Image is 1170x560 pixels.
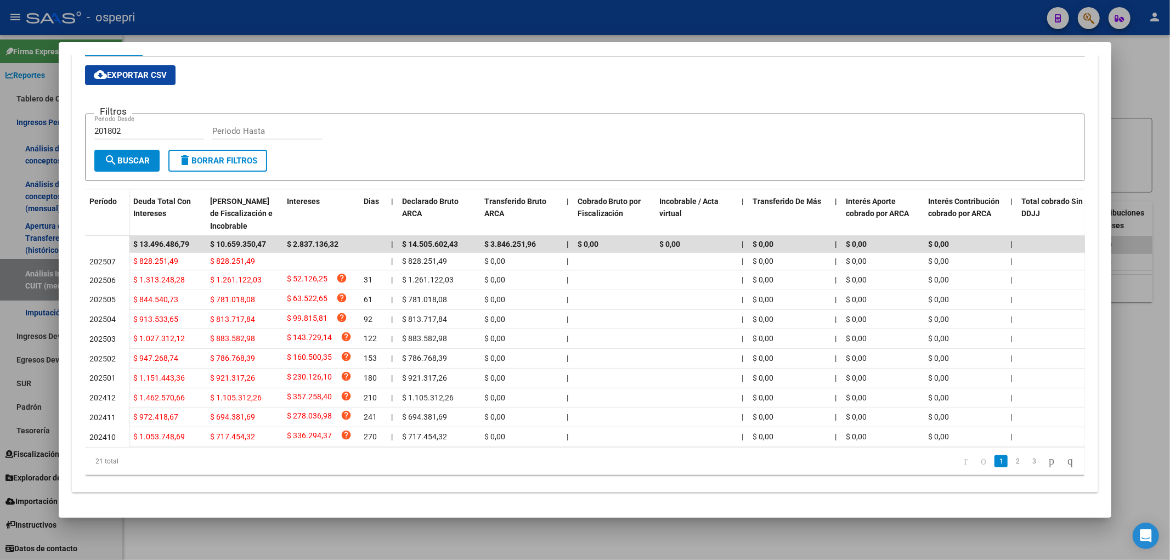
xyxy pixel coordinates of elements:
[484,334,505,343] span: $ 0,00
[835,257,837,265] span: |
[398,190,480,238] datatable-header-cell: Declarado Bruto ARCA
[1011,412,1013,421] span: |
[210,315,255,324] span: $ 813.717,84
[846,374,867,382] span: $ 0,00
[89,276,116,285] span: 202506
[753,393,774,402] span: $ 0,00
[573,190,655,238] datatable-header-cell: Cobrado Bruto por Fiscalización
[359,190,387,238] datatable-header-cell: Dias
[846,412,867,421] span: $ 0,00
[742,334,744,343] span: |
[210,412,255,421] span: $ 694.381,69
[1018,190,1100,238] datatable-header-cell: Total cobrado Sin DDJJ
[210,295,255,304] span: $ 781.018,08
[742,374,744,382] span: |
[94,105,132,117] h3: Filtros
[168,150,267,172] button: Borrar Filtros
[484,257,505,265] span: $ 0,00
[210,197,273,231] span: [PERSON_NAME] de Fiscalización e Incobrable
[929,275,949,284] span: $ 0,00
[402,374,447,382] span: $ 921.317,26
[831,190,842,238] datatable-header-cell: |
[578,240,598,248] span: $ 0,00
[1011,374,1013,382] span: |
[341,371,352,382] i: help
[364,315,372,324] span: 92
[85,65,176,85] button: Exportar CSV
[287,292,327,307] span: $ 63.522,65
[567,412,568,421] span: |
[133,412,178,421] span: $ 972.418,67
[89,295,116,304] span: 202505
[341,429,352,440] i: help
[753,412,774,421] span: $ 0,00
[1022,197,1083,218] span: Total cobrado Sin DDJJ
[835,334,837,343] span: |
[929,354,949,363] span: $ 0,00
[929,295,949,304] span: $ 0,00
[402,197,459,218] span: Declarado Bruto ARCA
[364,295,372,304] span: 61
[89,393,116,402] span: 202412
[1011,240,1013,248] span: |
[210,257,255,265] span: $ 828.251,49
[835,432,837,441] span: |
[753,240,774,248] span: $ 0,00
[402,275,454,284] span: $ 1.261.122,03
[89,433,116,442] span: 202410
[133,393,185,402] span: $ 1.462.570,66
[1011,257,1013,265] span: |
[1011,315,1013,324] span: |
[484,354,505,363] span: $ 0,00
[178,154,191,167] mat-icon: delete
[1009,452,1026,471] li: page 2
[364,412,377,421] span: 241
[484,197,546,218] span: Transferido Bruto ARCA
[94,68,107,81] mat-icon: cloud_download
[484,432,505,441] span: $ 0,00
[287,429,332,444] span: $ 336.294,37
[341,391,352,401] i: help
[391,374,393,382] span: |
[929,197,1000,218] span: Interés Contribución cobrado por ARCA
[133,315,178,324] span: $ 913.533,65
[210,393,262,402] span: $ 1.105.312,26
[484,240,536,248] span: $ 3.846.251,96
[1011,354,1013,363] span: |
[835,197,838,206] span: |
[742,275,744,284] span: |
[742,295,744,304] span: |
[742,354,744,363] span: |
[567,275,568,284] span: |
[336,312,347,323] i: help
[206,190,282,238] datatable-header-cell: Deuda Bruta Neto de Fiscalización e Incobrable
[753,295,774,304] span: $ 0,00
[391,354,393,363] span: |
[846,197,909,218] span: Interés Aporte cobrado por ARCA
[402,295,447,304] span: $ 781.018,08
[484,315,505,324] span: $ 0,00
[846,257,867,265] span: $ 0,00
[660,197,719,218] span: Incobrable / Acta virtual
[104,154,117,167] mat-icon: search
[749,190,831,238] datatable-header-cell: Transferido De Más
[1011,455,1024,467] a: 2
[133,197,191,218] span: Deuda Total Con Intereses
[835,374,837,382] span: |
[391,295,393,304] span: |
[655,190,738,238] datatable-header-cell: Incobrable / Acta virtual
[287,197,320,206] span: Intereses
[484,295,505,304] span: $ 0,00
[753,257,774,265] span: $ 0,00
[562,190,573,238] datatable-header-cell: |
[89,197,117,206] span: Período
[480,190,562,238] datatable-header-cell: Transferido Bruto ARCA
[567,334,568,343] span: |
[133,240,189,248] span: $ 13.496.486,79
[742,412,744,421] span: |
[402,393,454,402] span: $ 1.105.312,26
[391,257,393,265] span: |
[133,354,178,363] span: $ 947.268,74
[742,257,744,265] span: |
[1011,197,1013,206] span: |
